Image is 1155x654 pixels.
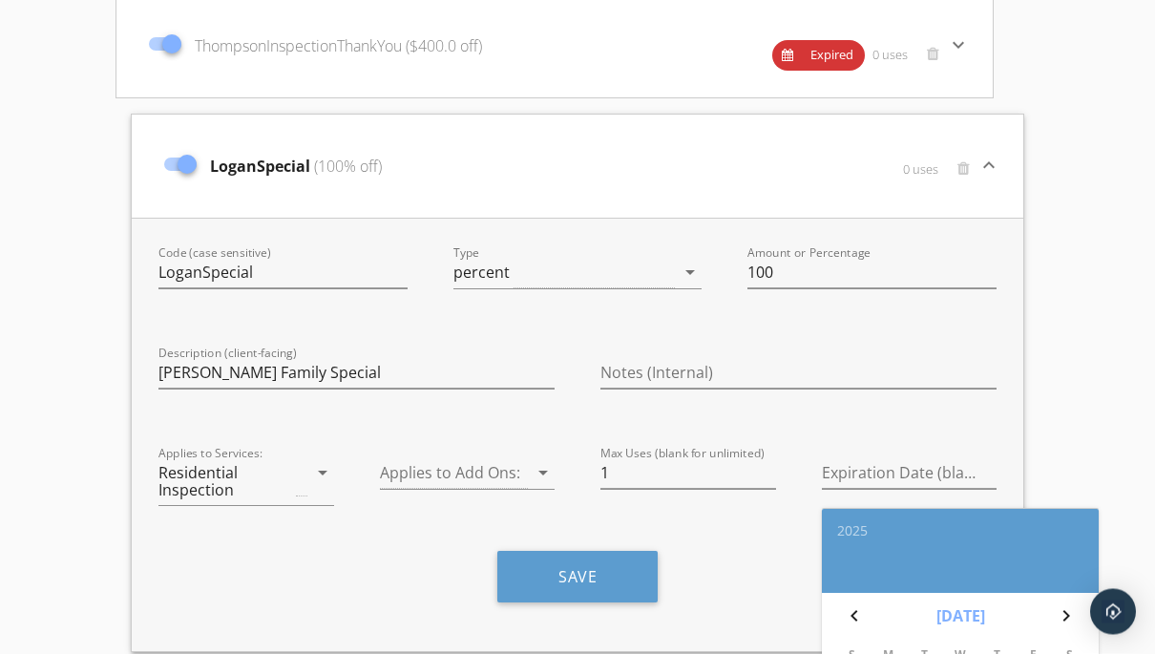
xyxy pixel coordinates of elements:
[1090,589,1136,635] div: Open Intercom Messenger
[158,465,292,499] div: Residential Inspection
[402,36,482,57] span: ($400.0 off)
[497,552,658,603] button: Save
[600,458,776,490] input: Max Uses (blank for unlimited)
[600,358,997,390] input: Notes (Internal)
[977,155,1000,178] i: keyboard_arrow_down
[679,262,702,285] i: arrow_drop_down
[532,462,555,485] i: arrow_drop_down
[872,48,908,63] span: 0 uses
[810,47,853,66] span: Expired
[843,605,866,628] i: chevron_left
[822,458,997,490] input: Expiration Date (blank for none)
[947,34,970,57] i: keyboard_arrow_down
[158,358,555,390] input: Description (client-facing)
[195,35,482,58] span: ThompsonInspectionThankYou
[311,462,334,485] i: arrow_drop_down
[903,162,938,178] span: 0 uses
[453,264,510,282] div: percent
[1055,605,1078,628] i: chevron_right
[310,157,382,178] span: (100% off)
[837,525,1083,538] div: 2025
[158,258,408,289] input: Code (case sensitive)
[928,598,992,636] button: [DATE]
[747,258,997,289] input: Amount or Percentage
[210,156,382,179] span: LoganSpecial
